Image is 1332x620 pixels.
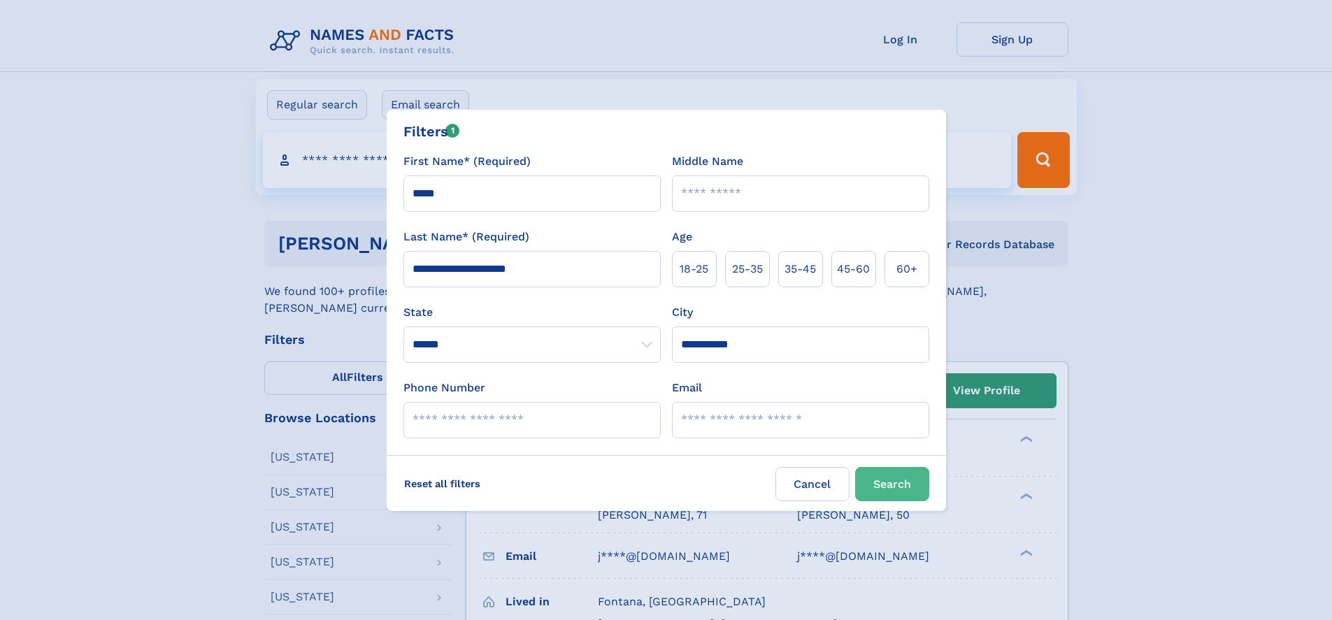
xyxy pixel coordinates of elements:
[403,121,460,142] div: Filters
[732,261,763,277] span: 25‑35
[403,153,531,170] label: First Name* (Required)
[775,467,850,501] label: Cancel
[403,380,485,396] label: Phone Number
[785,261,816,277] span: 35‑45
[395,467,489,500] label: Reset all filters
[672,153,743,170] label: Middle Name
[672,304,693,321] label: City
[855,467,929,501] button: Search
[896,261,917,277] span: 60+
[837,261,870,277] span: 45‑60
[672,229,692,245] label: Age
[403,304,661,321] label: State
[672,380,702,396] label: Email
[680,261,708,277] span: 18‑25
[403,229,529,245] label: Last Name* (Required)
